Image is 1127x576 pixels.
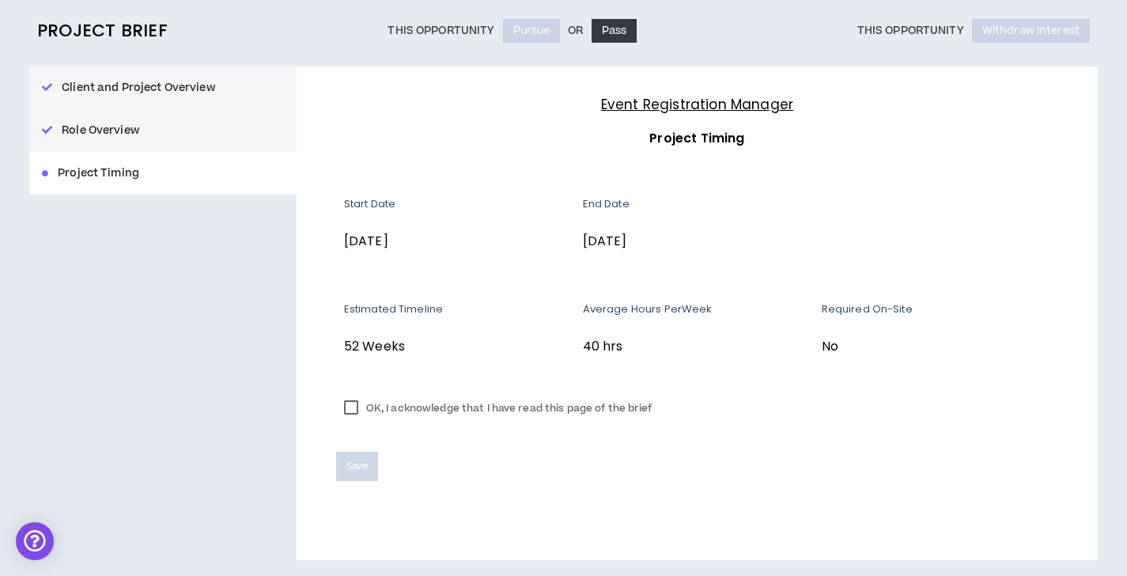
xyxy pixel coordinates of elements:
button: Role Overview [29,109,297,152]
h4: Event Registration Manager [336,94,1058,116]
h2: Project Brief [37,21,168,41]
button: Save [336,452,378,481]
p: No [822,336,1058,357]
p: 40 hrs [583,336,810,357]
label: OK, I acknowledge that I have read this page of the brief [336,396,660,420]
button: Pursue [503,19,561,43]
button: Pass [592,19,637,43]
p: Required On-Site [822,302,1058,316]
p: This Opportunity [857,25,964,37]
p: Estimated Timeline [344,302,571,316]
p: Average Hours Per Week [583,302,810,316]
h3: Project Timing [336,128,1058,149]
p: Or [568,25,583,37]
p: Start Date [344,197,571,211]
button: Withdraw Interest [972,19,1090,43]
p: End Date [583,197,810,211]
div: Open Intercom Messenger [16,522,54,560]
p: This Opportunity [388,25,494,37]
button: Client and Project Overview [29,66,297,109]
span: Save [346,459,368,474]
p: [DATE] [583,231,810,252]
p: 52 Weeks [344,336,571,357]
p: [DATE] [344,231,571,252]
